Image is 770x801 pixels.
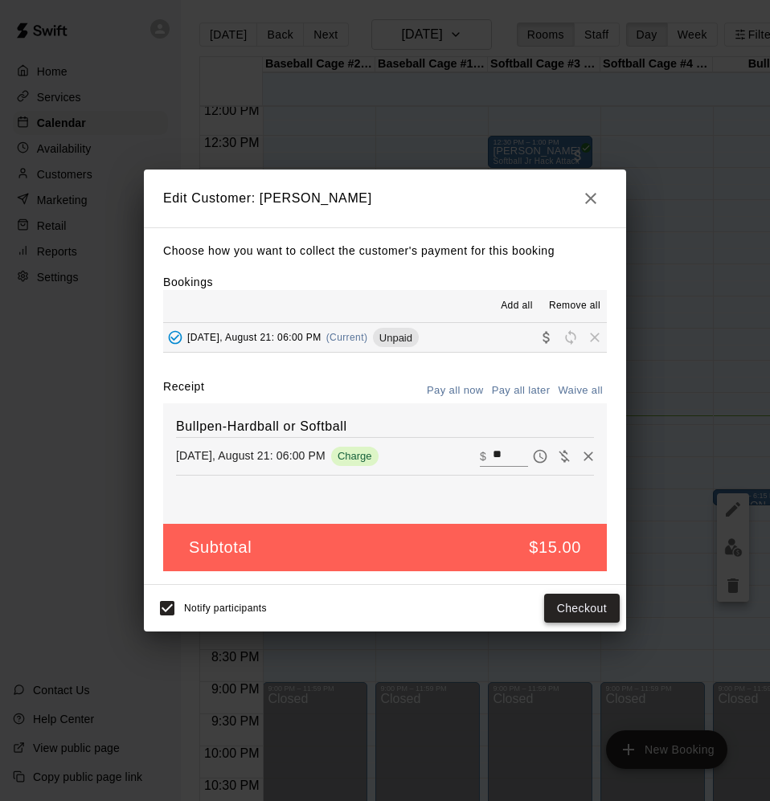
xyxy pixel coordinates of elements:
span: Remove all [549,298,600,314]
span: Charge [331,450,379,462]
label: Bookings [163,276,213,288]
button: Waive all [554,378,607,403]
label: Receipt [163,378,204,403]
h5: Subtotal [189,537,252,558]
button: Remove [576,444,600,468]
span: Waive payment [552,448,576,462]
p: Choose how you want to collect the customer's payment for this booking [163,241,607,261]
span: Collect payment [534,331,559,343]
h2: Edit Customer: [PERSON_NAME] [144,170,626,227]
span: Notify participants [184,603,267,614]
span: Reschedule [559,331,583,343]
button: Remove all [543,293,607,319]
span: Add all [501,298,533,314]
span: (Current) [326,332,368,343]
p: $ [480,448,486,464]
button: Pay all now [423,378,488,403]
button: Added - Collect Payment[DATE], August 21: 06:00 PM(Current)UnpaidCollect paymentRescheduleRemove [163,323,607,353]
button: Added - Collect Payment [163,325,187,349]
span: [DATE], August 21: 06:00 PM [187,332,322,343]
button: Checkout [544,594,620,623]
span: Pay later [528,448,552,462]
button: Add all [491,293,543,319]
span: Remove [583,331,607,343]
h5: $15.00 [529,537,581,558]
span: Unpaid [373,332,419,344]
button: Pay all later [488,378,555,403]
h6: Bullpen-Hardball or Softball [176,416,594,437]
p: [DATE], August 21: 06:00 PM [176,447,326,464]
